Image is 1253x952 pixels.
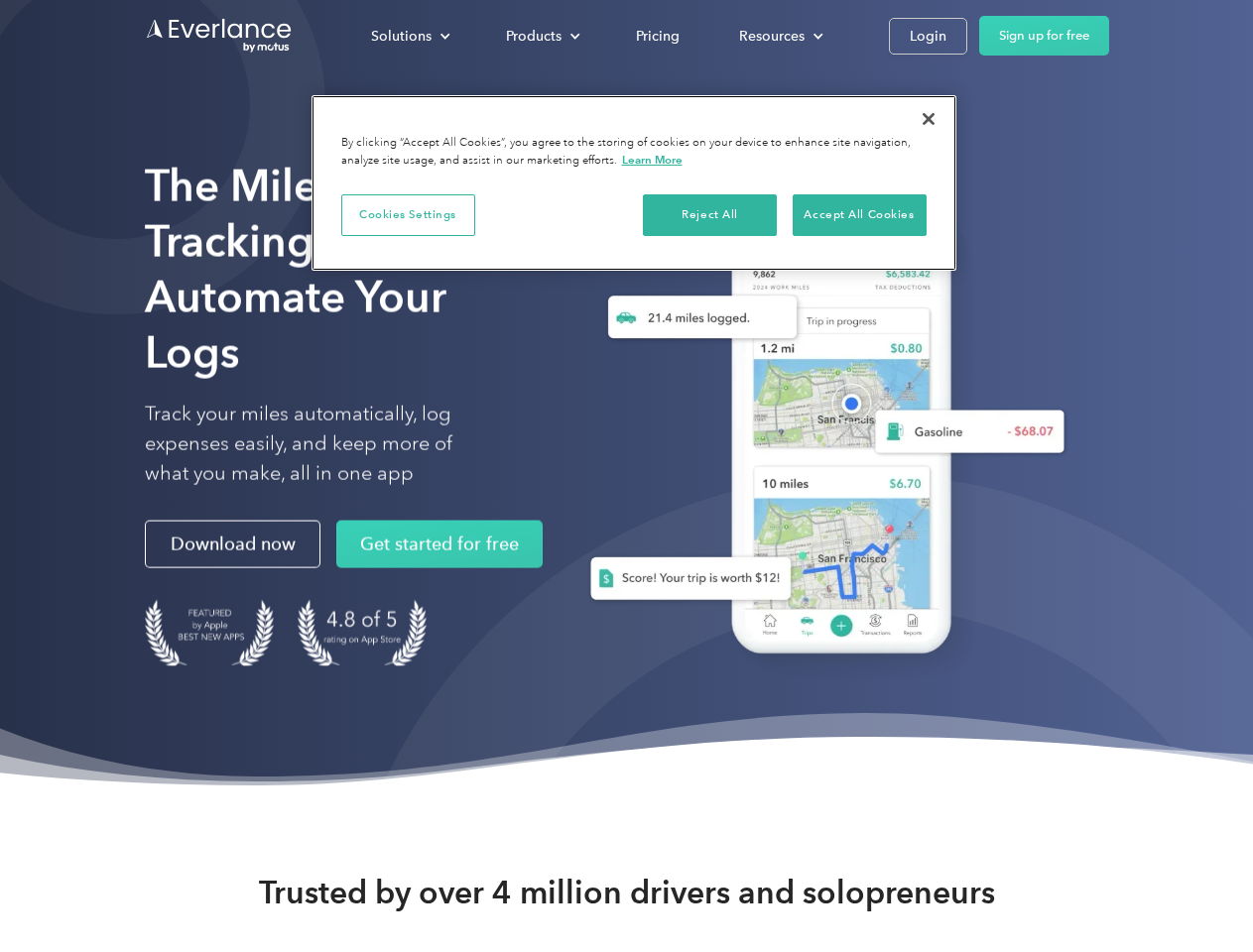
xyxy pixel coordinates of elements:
div: Pricing [636,24,680,49]
a: More information about your privacy, opens in a new tab [622,153,683,167]
div: Solutions [371,24,432,49]
div: Products [506,24,562,49]
button: Accept All Cookies [793,194,927,236]
strong: Trusted by over 4 million drivers and solopreneurs [259,873,995,912]
div: Products [486,19,596,54]
a: Get started for free [336,521,543,568]
div: Resources [719,19,839,54]
div: Solutions [351,19,466,54]
button: Cookies Settings [341,194,475,236]
a: Pricing [616,19,699,54]
img: 4.9 out of 5 stars on the app store [298,600,427,666]
img: Badge for Featured by Apple Best New Apps [145,600,274,666]
div: Resources [739,24,805,49]
button: Close [907,97,950,141]
a: Login [889,18,967,55]
p: Track your miles automatically, log expenses easily, and keep more of what you make, all in one app [145,400,499,489]
button: Reject All [643,194,777,236]
div: Cookie banner [312,95,956,271]
a: Go to homepage [145,17,294,55]
a: Sign up for free [979,16,1109,56]
div: Privacy [312,95,956,271]
div: By clicking “Accept All Cookies”, you agree to the storing of cookies on your device to enhance s... [341,135,927,170]
a: Download now [145,521,320,568]
div: Login [910,24,946,49]
img: Everlance, mileage tracker app, expense tracking app [559,188,1080,683]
